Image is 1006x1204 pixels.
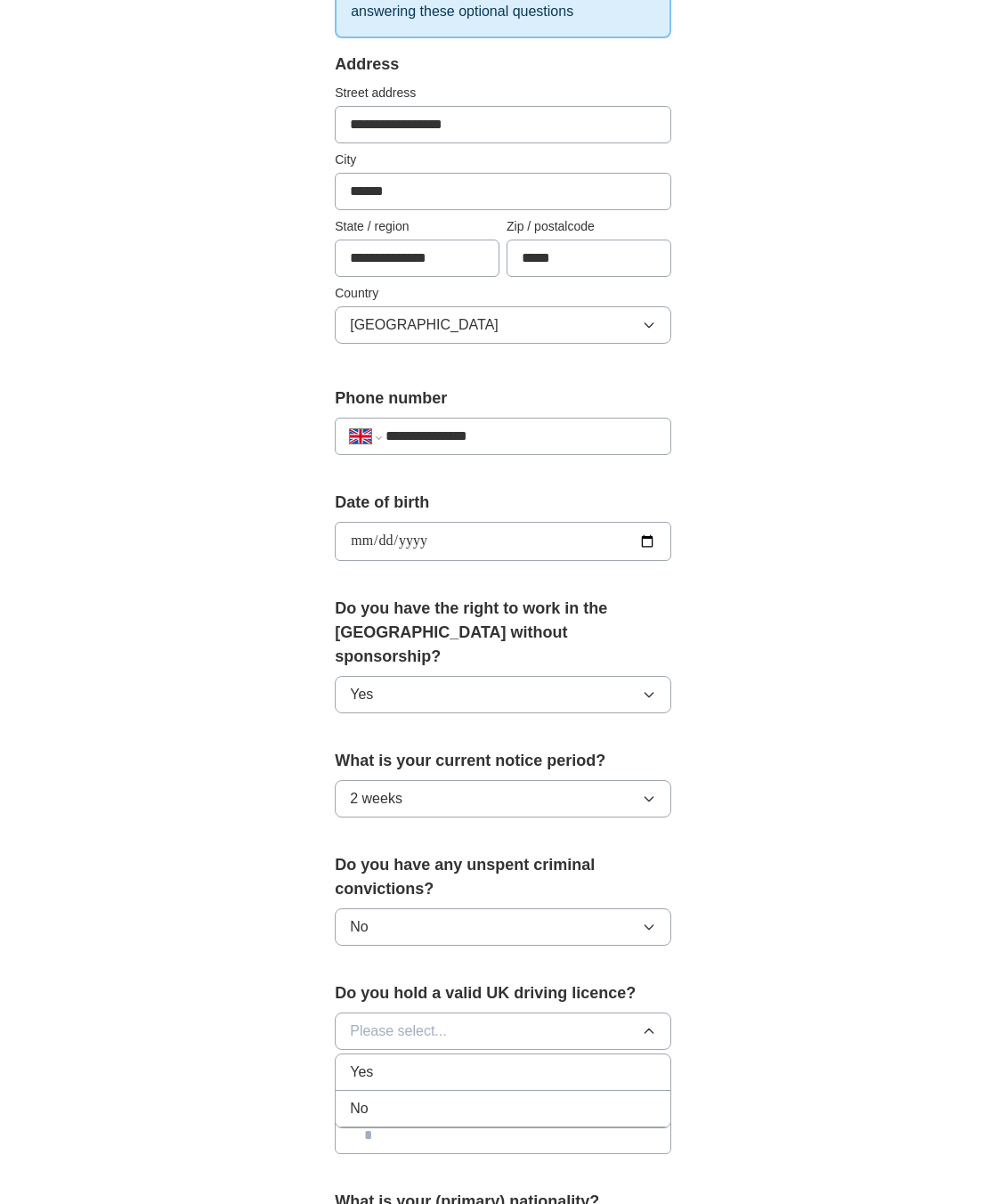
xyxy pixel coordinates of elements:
[335,981,671,1005] label: Do you hold a valid UK driving licence?
[335,150,671,169] label: City
[350,314,499,336] span: [GEOGRAPHIC_DATA]
[350,1098,368,1119] span: No
[335,84,671,102] label: Street address
[335,53,671,77] div: Address
[335,306,671,344] button: [GEOGRAPHIC_DATA]
[350,916,368,938] span: No
[507,217,671,236] label: Zip / postalcode
[335,1013,671,1050] button: Please select...
[335,217,499,236] label: State / region
[335,676,671,713] button: Yes
[350,788,402,809] span: 2 weeks
[335,908,671,946] button: No
[335,749,671,773] label: What is your current notice period?
[350,1062,373,1083] span: Yes
[350,1021,447,1042] span: Please select...
[335,386,671,411] label: Phone number
[335,780,671,818] button: 2 weeks
[350,684,373,705] span: Yes
[335,597,671,669] label: Do you have the right to work in the [GEOGRAPHIC_DATA] without sponsorship?
[335,853,671,901] label: Do you have any unspent criminal convictions?
[335,284,671,303] label: Country
[335,491,671,515] label: Date of birth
